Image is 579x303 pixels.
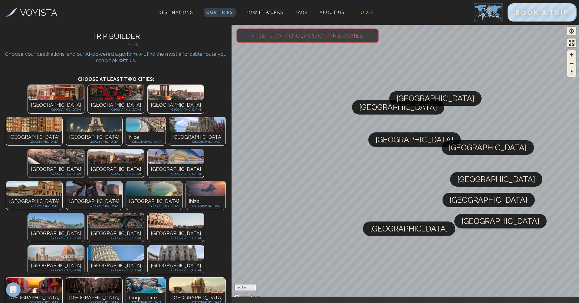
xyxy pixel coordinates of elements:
[354,8,376,17] a: L U X E
[172,294,222,301] p: [GEOGRAPHIC_DATA]
[66,278,122,293] img: Photo of undefined
[148,85,204,100] img: Photo of undefined
[148,245,204,261] img: Photo of undefined
[91,171,141,176] p: [GEOGRAPHIC_DATA]
[6,117,62,132] img: Photo of undefined
[396,91,474,106] span: [GEOGRAPHIC_DATA]
[9,294,59,301] p: [GEOGRAPHIC_DATA]
[5,31,227,42] h2: TRIP BUILDER
[66,117,122,132] img: Photo of undefined
[172,139,222,144] p: [GEOGRAPHIC_DATA]
[91,107,141,112] p: [GEOGRAPHIC_DATA]
[6,282,21,297] div: Open Intercom Messenger
[91,166,141,173] p: [GEOGRAPHIC_DATA]
[69,294,119,301] p: [GEOGRAPHIC_DATA]
[206,10,233,15] span: Our Trips
[376,132,453,147] span: [GEOGRAPHIC_DATA]
[129,134,163,141] p: Nice
[169,278,225,293] img: Photo of undefined
[88,213,144,228] img: Photo of undefined
[69,139,119,144] p: [GEOGRAPHIC_DATA]
[151,230,201,237] p: [GEOGRAPHIC_DATA]
[474,3,503,22] img: My Account
[88,149,144,164] img: Photo of undefined
[69,198,119,205] p: [GEOGRAPHIC_DATA]
[370,221,448,236] span: [GEOGRAPHIC_DATA]
[236,28,379,43] button: < Return to Classic Itineraries
[243,8,286,17] a: How It Works
[38,42,227,48] h4: BETA
[508,3,577,22] button: BOOK A TRIP
[66,181,122,196] img: Photo of undefined
[126,181,182,196] img: Photo of undefined
[233,294,260,301] a: Mapbox homepage
[567,38,576,47] button: Enter fullscreen
[9,139,59,144] p: [GEOGRAPHIC_DATA]
[295,10,308,15] span: FAQs
[9,198,59,205] p: [GEOGRAPHIC_DATA]
[28,149,84,164] img: Photo of undefined
[151,102,201,109] p: [GEOGRAPHIC_DATA]
[126,278,166,293] img: Photo of undefined
[242,23,373,48] span: < Return to Classic Itineraries
[28,213,84,228] img: Photo of undefined
[129,198,179,205] p: [GEOGRAPHIC_DATA]
[151,166,201,173] p: [GEOGRAPHIC_DATA]
[31,268,81,272] p: [GEOGRAPHIC_DATA]
[148,149,204,164] img: Photo of undefined
[31,107,81,112] p: [GEOGRAPHIC_DATA]
[5,70,227,83] h3: Choose at least two cities:
[357,10,374,15] span: L U X E
[151,262,201,269] p: [GEOGRAPHIC_DATA]
[31,236,81,240] p: [GEOGRAPHIC_DATA]
[567,50,576,59] button: Zoom in
[515,9,569,16] span: BOOK A TRIP
[457,172,535,187] span: [GEOGRAPHIC_DATA]
[186,181,225,196] img: Photo of undefined
[20,6,57,19] h3: VOYISTA
[462,214,539,228] span: [GEOGRAPHIC_DATA]
[151,171,201,176] p: [GEOGRAPHIC_DATA]
[126,117,166,132] img: Photo of undefined
[28,85,84,100] img: Photo of undefined
[156,8,195,25] span: Destinations
[293,8,310,17] a: FAQs
[235,285,256,291] div: 200 km
[31,166,81,173] p: [GEOGRAPHIC_DATA]
[69,134,119,141] p: [GEOGRAPHIC_DATA]
[6,6,57,19] a: VOYISTA
[129,294,163,301] p: Cinque Terre
[88,245,144,261] img: Photo of undefined
[91,236,141,240] p: [GEOGRAPHIC_DATA]
[91,262,141,269] p: [GEOGRAPHIC_DATA]
[567,68,576,77] button: Reset bearing to north
[28,245,84,261] img: Photo of undefined
[317,8,347,17] a: About Us
[9,204,59,208] p: [GEOGRAPHIC_DATA]
[189,204,222,208] p: [GEOGRAPHIC_DATA]
[169,117,225,132] img: Photo of undefined
[6,278,62,293] img: Photo of undefined
[69,204,119,208] p: [GEOGRAPHIC_DATA]
[129,204,179,208] p: [GEOGRAPHIC_DATA]
[450,193,528,207] span: [GEOGRAPHIC_DATA]
[91,268,141,272] p: [GEOGRAPHIC_DATA]
[359,100,437,115] span: [GEOGRAPHIC_DATA]
[204,8,236,17] a: Our Trips
[9,134,59,141] p: [GEOGRAPHIC_DATA]
[151,107,201,112] p: [GEOGRAPHIC_DATA]
[6,8,17,17] img: Voyista Logo
[151,268,201,272] p: [GEOGRAPHIC_DATA]
[567,59,576,68] button: Zoom out
[148,213,204,228] img: Photo of undefined
[320,10,344,15] span: About Us
[151,236,201,240] p: [GEOGRAPHIC_DATA]
[31,230,81,237] p: [GEOGRAPHIC_DATA]
[567,27,576,35] button: Find my location
[172,134,222,141] p: [GEOGRAPHIC_DATA]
